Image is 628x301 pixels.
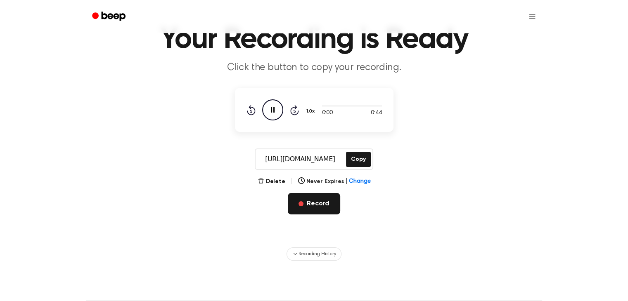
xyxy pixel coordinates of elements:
span: Change [349,177,370,186]
span: | [290,176,293,186]
p: Click the button to copy your recording. [156,61,473,75]
span: 0:00 [322,109,333,118]
button: Delete [258,177,285,186]
span: 0:44 [371,109,382,118]
span: Recording History [299,250,336,258]
button: 1.0x [306,104,318,118]
button: Open menu [522,7,542,26]
span: | [345,177,347,186]
h1: Your Recording is Ready [103,25,526,54]
button: Copy [346,152,370,167]
button: Record [288,193,340,214]
a: Beep [86,9,133,25]
button: Never Expires|Change [298,177,371,186]
button: Recording History [287,247,341,261]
